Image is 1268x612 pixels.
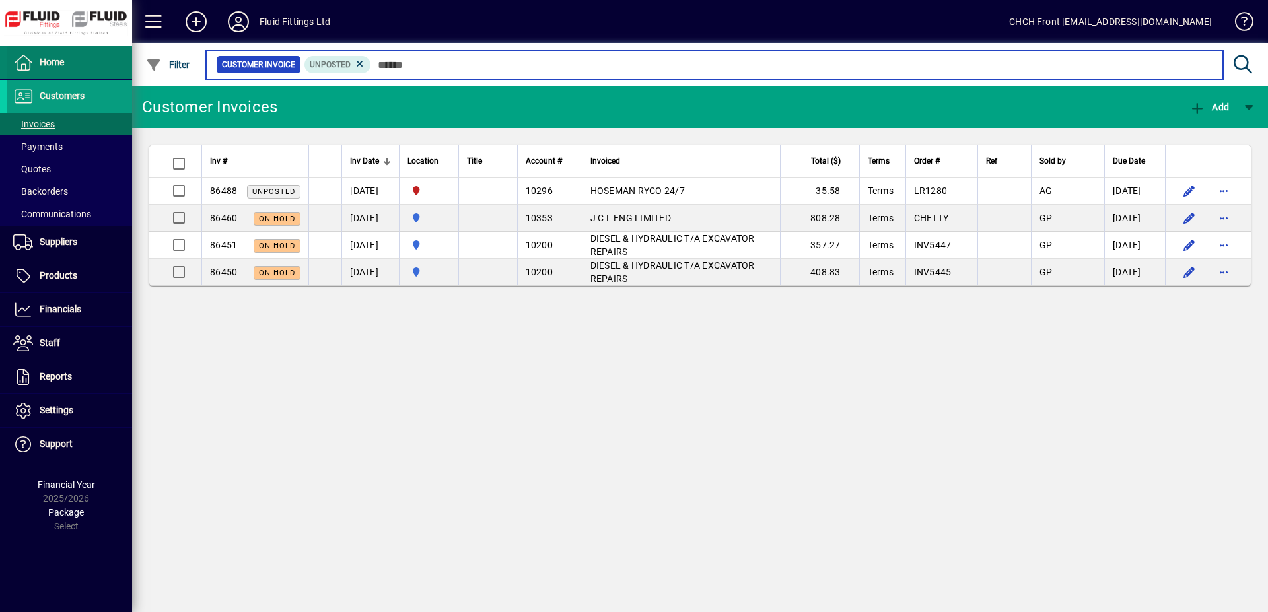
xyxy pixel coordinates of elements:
span: Customer Invoice [222,58,295,71]
a: Staff [7,327,132,360]
div: Location [407,154,450,168]
td: [DATE] [1104,205,1165,232]
span: Customers [40,90,85,101]
button: Edit [1179,234,1200,255]
span: Inv Date [350,154,379,168]
button: Edit [1179,180,1200,201]
span: Suppliers [40,236,77,247]
a: Knowledge Base [1225,3,1251,46]
span: Terms [868,154,890,168]
span: LR1280 [914,186,948,196]
div: Sold by [1039,154,1096,168]
div: Invoiced [590,154,772,168]
div: Inv Date [350,154,391,168]
td: [DATE] [341,259,399,285]
a: Quotes [7,158,132,180]
a: Payments [7,135,132,158]
span: Products [40,270,77,281]
span: Payments [13,141,63,152]
span: On hold [259,242,295,250]
span: AG [1039,186,1053,196]
span: 10296 [526,186,553,196]
a: Financials [7,293,132,326]
span: AUCKLAND [407,211,450,225]
td: 408.83 [780,259,859,285]
button: Edit [1179,261,1200,283]
span: AUCKLAND [407,238,450,252]
mat-chip: Customer Invoice Status: Unposted [304,56,371,73]
span: Terms [868,186,894,196]
div: Account # [526,154,574,168]
div: Order # [914,154,970,168]
span: DIESEL & HYDRAULIC T/A EXCAVATOR REPAIRS [590,233,755,257]
button: More options [1213,261,1234,283]
span: DIESEL & HYDRAULIC T/A EXCAVATOR REPAIRS [590,260,755,284]
span: HOSEMAN RYCO 24/7 [590,186,685,196]
span: Terms [868,213,894,223]
div: CHCH Front [EMAIL_ADDRESS][DOMAIN_NAME] [1009,11,1212,32]
div: Fluid Fittings Ltd [260,11,330,32]
a: Suppliers [7,226,132,259]
span: 10200 [526,240,553,250]
div: Due Date [1113,154,1157,168]
a: Home [7,46,132,79]
span: Account # [526,154,562,168]
div: Inv # [210,154,300,168]
span: Due Date [1113,154,1145,168]
span: 10200 [526,267,553,277]
a: Products [7,259,132,292]
td: 357.27 [780,232,859,259]
span: GP [1039,240,1053,250]
a: Settings [7,394,132,427]
span: Ref [986,154,997,168]
span: Title [467,154,482,168]
button: More options [1213,234,1234,255]
span: 86460 [210,213,237,223]
td: [DATE] [1104,232,1165,259]
button: More options [1213,207,1234,228]
span: Total ($) [811,154,841,168]
span: Invoices [13,119,55,129]
span: INV5445 [914,267,952,277]
span: On hold [259,269,295,277]
span: 86488 [210,186,237,196]
span: Backorders [13,186,68,197]
span: Add [1189,102,1229,112]
span: Filter [146,59,190,70]
div: Title [467,154,509,168]
div: Customer Invoices [142,96,277,118]
span: Quotes [13,164,51,174]
a: Invoices [7,113,132,135]
td: [DATE] [341,232,399,259]
span: 86450 [210,267,237,277]
td: [DATE] [1104,259,1165,285]
button: Filter [143,53,194,77]
div: Ref [986,154,1022,168]
span: Inv # [210,154,227,168]
span: FLUID FITTINGS CHRISTCHURCH [407,184,450,198]
td: [DATE] [341,178,399,205]
td: [DATE] [1104,178,1165,205]
span: Reports [40,371,72,382]
button: Add [1186,95,1232,119]
span: Home [40,57,64,67]
div: Total ($) [789,154,853,168]
td: 35.58 [780,178,859,205]
button: Add [175,10,217,34]
span: Staff [40,337,60,348]
button: More options [1213,180,1234,201]
span: Unposted [310,60,351,69]
span: GP [1039,267,1053,277]
span: CHETTY [914,213,949,223]
span: Financial Year [38,479,95,490]
button: Profile [217,10,260,34]
span: Financials [40,304,81,314]
span: GP [1039,213,1053,223]
span: Location [407,154,439,168]
span: Package [48,507,84,518]
span: Unposted [252,187,295,196]
a: Support [7,428,132,461]
span: INV5447 [914,240,952,250]
a: Backorders [7,180,132,203]
a: Communications [7,203,132,225]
